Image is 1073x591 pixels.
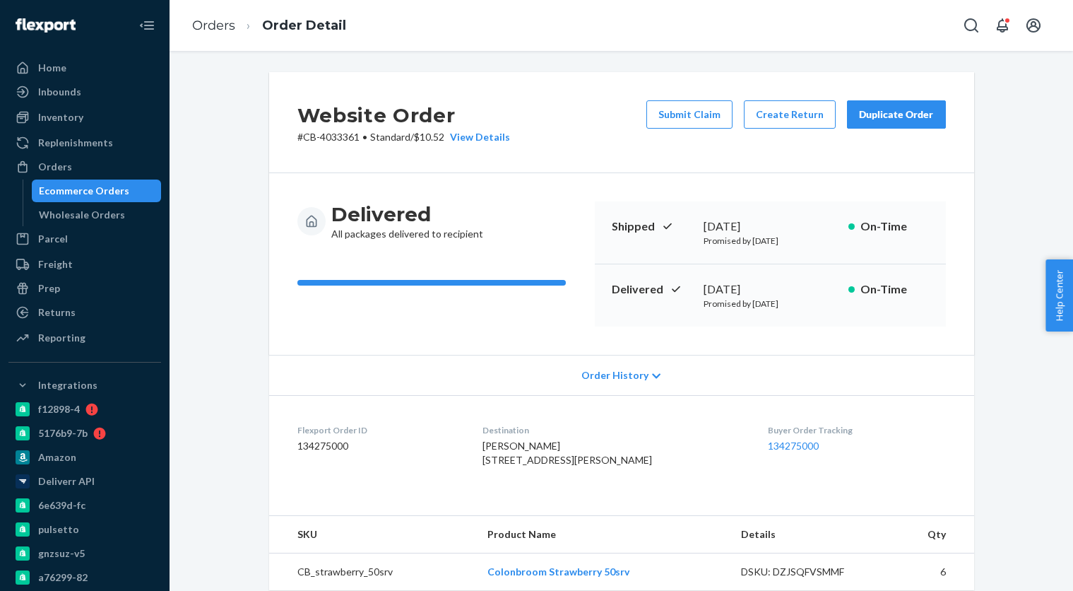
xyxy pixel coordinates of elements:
[38,85,81,99] div: Inbounds
[957,11,985,40] button: Open Search Box
[38,232,68,246] div: Parcel
[8,106,161,129] a: Inventory
[362,131,367,143] span: •
[38,474,95,488] div: Deliverr API
[8,57,161,79] a: Home
[1019,11,1048,40] button: Open account menu
[8,398,161,421] a: f12898-4
[8,277,161,300] a: Prep
[988,11,1016,40] button: Open notifications
[884,554,973,591] td: 6
[38,522,79,537] div: pulsetto
[8,470,161,493] a: Deliverr API
[612,218,692,235] p: Shipped
[646,100,733,129] button: Submit Claim
[744,100,836,129] button: Create Return
[612,281,692,298] p: Delivered
[38,136,113,150] div: Replenishments
[192,18,235,33] a: Orders
[38,498,85,513] div: 6e639d-fc
[8,228,161,250] a: Parcel
[884,516,973,554] th: Qty
[704,218,837,235] div: [DATE]
[768,424,946,436] dt: Buyer Order Tracking
[476,516,729,554] th: Product Name
[768,440,819,452] a: 134275000
[38,257,73,271] div: Freight
[859,107,934,122] div: Duplicate Order
[297,100,510,130] h2: Website Order
[38,281,60,295] div: Prep
[38,402,80,416] div: f12898-4
[8,542,161,565] a: gnzsuz-v5
[262,18,346,33] a: Order Detail
[482,424,745,436] dt: Destination
[8,131,161,154] a: Replenishments
[269,516,477,554] th: SKU
[38,305,76,320] div: Returns
[16,18,76,33] img: Flexport logo
[32,204,162,226] a: Wholesale Orders
[482,440,652,466] span: [PERSON_NAME] [STREET_ADDRESS][PERSON_NAME]
[331,201,483,227] h3: Delivered
[860,281,929,298] p: On-Time
[704,281,837,298] div: [DATE]
[8,156,161,178] a: Orders
[1045,259,1073,332] button: Help Center
[38,546,85,561] div: gnzsuz-v5
[38,110,83,124] div: Inventory
[8,494,161,517] a: 6e639d-fc
[38,570,88,585] div: a76299-82
[370,131,410,143] span: Standard
[704,298,837,310] p: Promised by [DATE]
[38,378,97,392] div: Integrations
[32,180,162,202] a: Ecommerce Orders
[38,426,88,440] div: 5176b9-7b
[38,450,76,464] div: Amazon
[133,11,161,40] button: Close Navigation
[741,565,874,579] div: DSKU: DZJSQFVSMMF
[38,160,72,174] div: Orders
[847,100,946,129] button: Duplicate Order
[297,439,461,453] dd: 134275000
[860,218,929,235] p: On-Time
[581,368,648,382] span: Order History
[8,446,161,469] a: Amazon
[8,81,161,103] a: Inbounds
[8,518,161,541] a: pulsetto
[730,516,885,554] th: Details
[8,422,161,445] a: 5176b9-7b
[8,566,161,589] a: a76299-82
[704,235,837,247] p: Promised by [DATE]
[297,424,461,436] dt: Flexport Order ID
[444,130,510,144] button: View Details
[39,208,125,222] div: Wholesale Orders
[39,184,129,198] div: Ecommerce Orders
[38,331,85,345] div: Reporting
[8,253,161,276] a: Freight
[181,5,357,47] ol: breadcrumbs
[38,61,66,75] div: Home
[297,130,510,144] p: # CB-4033361 / $10.52
[269,554,477,591] td: CB_strawberry_50srv
[487,566,629,578] a: Colonbroom Strawberry 50srv
[331,201,483,241] div: All packages delivered to recipient
[8,327,161,349] a: Reporting
[8,301,161,324] a: Returns
[8,374,161,397] button: Integrations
